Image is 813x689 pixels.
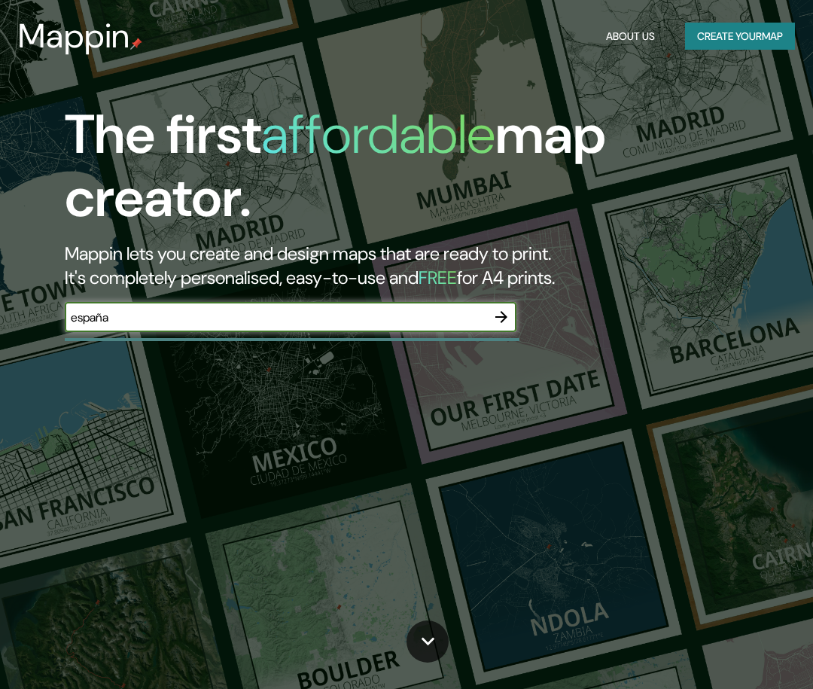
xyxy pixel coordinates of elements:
h1: The first map creator. [65,103,715,242]
input: Choose your favourite place [65,309,486,326]
button: Create yourmap [685,23,795,50]
h2: Mappin lets you create and design maps that are ready to print. It's completely personalised, eas... [65,242,715,290]
h5: FREE [419,266,457,289]
h1: affordable [261,99,495,169]
iframe: Help widget launcher [679,630,796,672]
img: mappin-pin [130,38,142,50]
h3: Mappin [18,17,130,56]
button: About Us [600,23,661,50]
